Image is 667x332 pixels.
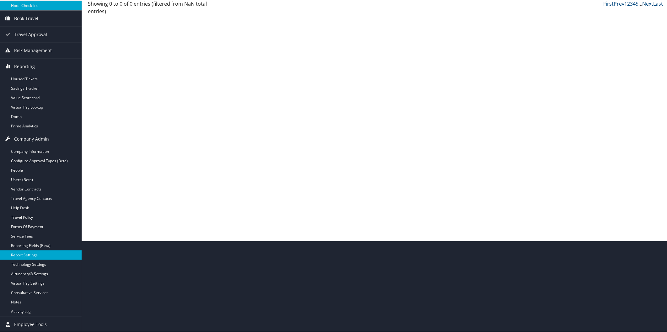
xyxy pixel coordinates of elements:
[14,42,52,58] span: Risk Management
[14,131,49,146] span: Company Admin
[14,26,47,42] span: Travel Approval
[14,58,35,74] span: Reporting
[14,316,47,332] span: Employee Tools
[14,10,38,26] span: Book Travel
